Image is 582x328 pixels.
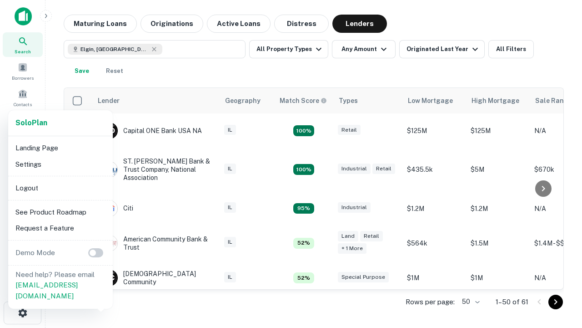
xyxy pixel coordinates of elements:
[15,281,78,300] a: [EMAIL_ADDRESS][DOMAIN_NAME]
[537,226,582,270] iframe: Chat Widget
[15,269,105,302] p: Need help? Please email
[12,247,59,258] p: Demo Mode
[12,204,109,220] li: See Product Roadmap
[12,156,109,173] li: Settings
[15,118,47,128] a: SoloPlan
[15,118,47,127] strong: Solo Plan
[12,140,109,156] li: Landing Page
[12,220,109,236] li: Request a Feature
[12,180,109,196] li: Logout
